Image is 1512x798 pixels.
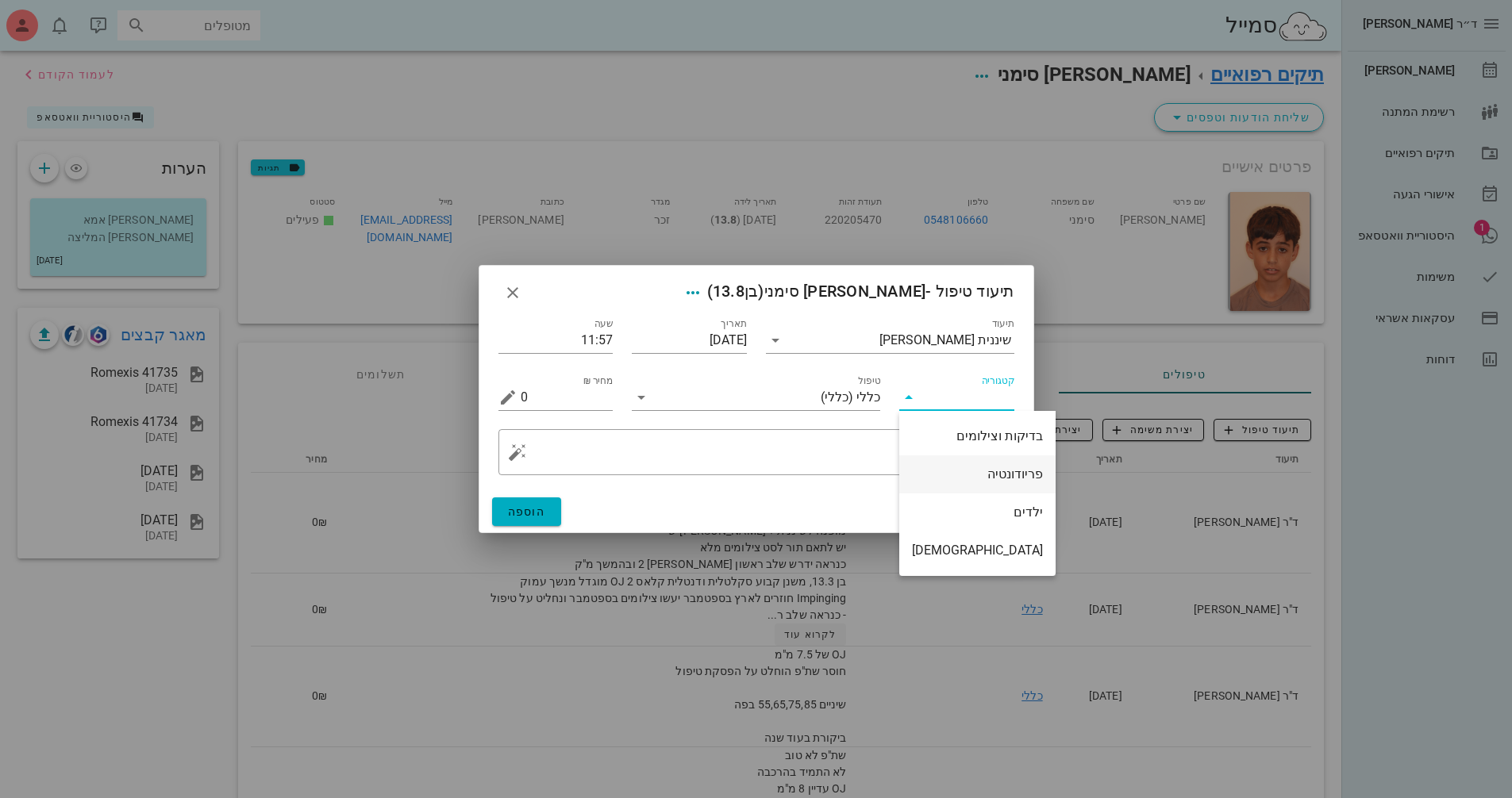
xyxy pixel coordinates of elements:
[912,428,1043,443] div: בדיקות וצילומים
[508,505,546,518] span: הוספה
[991,318,1014,330] label: תיעוד
[721,318,747,330] label: תאריך
[856,390,880,405] span: כללי
[707,282,764,301] span: (בן )
[583,375,614,387] label: מחיר ₪
[879,333,1011,347] div: שיננית [PERSON_NAME]
[858,375,880,387] label: טיפול
[594,318,613,330] label: שעה
[764,282,926,301] span: [PERSON_NAME] סימני
[498,388,517,407] button: מחיר ₪ appended action
[912,466,1043,481] div: פריודונטיה
[766,328,1014,353] div: תיעודשיננית [PERSON_NAME]
[912,543,1043,558] div: [DEMOGRAPHIC_DATA]
[492,497,562,526] button: הוספה
[821,390,853,405] span: (כללי)
[912,505,1043,520] div: ילדים
[981,375,1014,387] label: קטגוריה
[679,278,1014,307] span: תיעוד טיפול -
[713,282,744,301] span: 13.8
